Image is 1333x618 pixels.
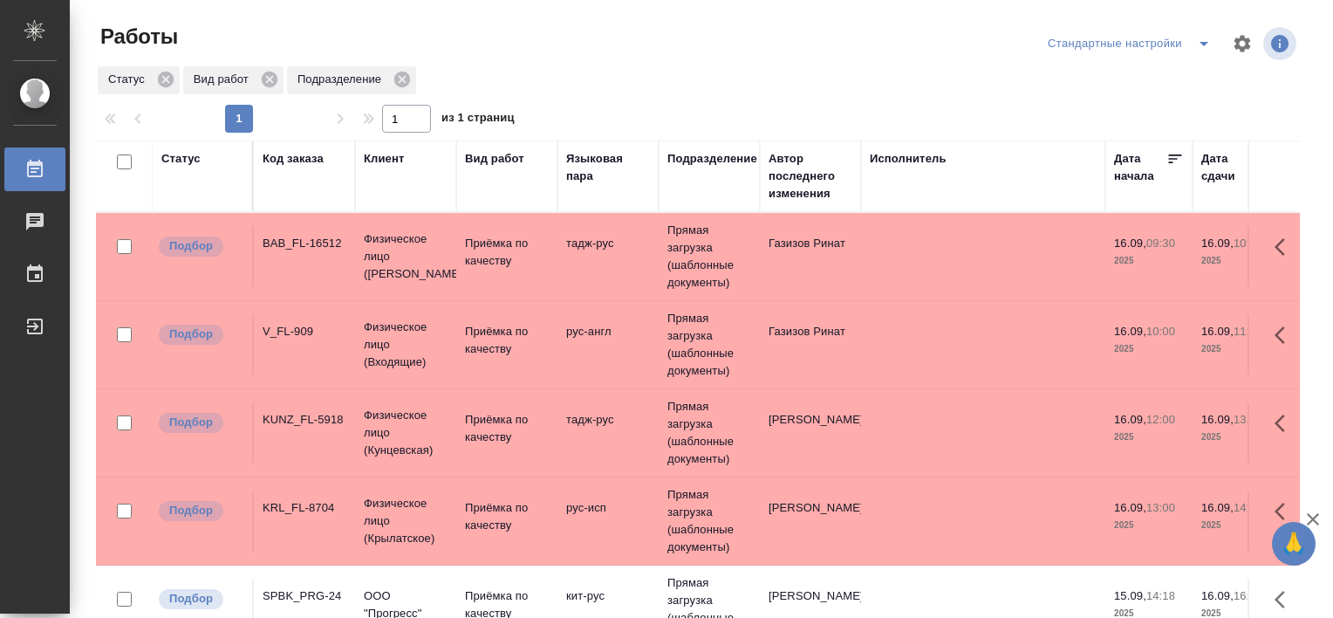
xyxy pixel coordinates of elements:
div: Подразделение [667,150,757,168]
p: Подбор [169,237,213,255]
p: Вид работ [194,71,255,88]
p: Приёмка по качеству [465,235,549,270]
p: 16.09, [1201,237,1234,250]
p: Физическое лицо (Крылатское) [364,495,448,547]
p: 2025 [1114,252,1184,270]
p: 11:00 [1234,325,1262,338]
div: Вид работ [465,150,524,168]
span: из 1 страниц [441,107,515,133]
span: Настроить таблицу [1221,23,1263,65]
div: Подразделение [287,66,416,94]
div: V_FL-909 [263,323,346,340]
div: Можно подбирать исполнителей [157,587,243,611]
div: Вид работ [183,66,284,94]
p: 13:00 [1146,501,1175,514]
p: 14:00 [1234,501,1262,514]
div: split button [1043,30,1221,58]
div: Дата начала [1114,150,1166,185]
div: Исполнитель [870,150,947,168]
div: Клиент [364,150,404,168]
p: 16.09, [1114,413,1146,426]
p: Физическое лицо (Кунцевская) [364,407,448,459]
p: 16.09, [1201,325,1234,338]
td: рус-англ [557,314,659,375]
span: Работы [96,23,178,51]
div: KRL_FL-8704 [263,499,346,517]
div: Статус [161,150,201,168]
div: Автор последнего изменения [769,150,852,203]
p: 2025 [1201,340,1271,358]
p: 2025 [1114,429,1184,446]
p: 16.09, [1114,237,1146,250]
p: 2025 [1201,517,1271,534]
p: 16.09, [1201,413,1234,426]
p: 09:30 [1146,237,1175,250]
td: тадж-рус [557,402,659,463]
div: BAB_FL-16512 [263,235,346,252]
td: Газизов Ринат [760,314,861,375]
button: Здесь прячутся важные кнопки [1264,402,1306,444]
p: 2025 [1201,429,1271,446]
div: Можно подбирать исполнителей [157,499,243,523]
p: 16.09, [1114,501,1146,514]
p: 15.09, [1114,589,1146,602]
p: 10:00 [1146,325,1175,338]
p: Физическое лицо (Входящие) [364,319,448,371]
p: 16:00 [1234,589,1262,602]
div: Можно подбирать исполнителей [157,235,243,258]
p: 12:00 [1146,413,1175,426]
td: Прямая загрузка (шаблонные документы) [659,389,760,477]
button: Здесь прячутся важные кнопки [1264,314,1306,356]
td: тадж-рус [557,226,659,287]
p: Подразделение [297,71,387,88]
p: Подбор [169,590,213,608]
div: Код заказа [263,150,324,168]
p: Приёмка по качеству [465,411,549,446]
span: 🙏 [1279,525,1309,562]
td: рус-исп [557,491,659,552]
p: Приёмка по качеству [465,499,549,534]
div: Можно подбирать исполнителей [157,411,243,435]
td: Газизов Ринат [760,226,861,287]
button: Здесь прячутся важные кнопки [1264,491,1306,532]
td: Прямая загрузка (шаблонные документы) [659,213,760,300]
p: Подбор [169,414,213,431]
div: Языковая пара [566,150,650,185]
button: 🙏 [1272,522,1316,566]
p: Подбор [169,502,213,519]
p: 16.09, [1114,325,1146,338]
p: Статус [108,71,151,88]
p: 2025 [1201,252,1271,270]
p: 16.09, [1201,589,1234,602]
p: 10:30 [1234,237,1262,250]
button: Здесь прячутся важные кнопки [1264,226,1306,268]
div: Дата сдачи [1201,150,1254,185]
p: Физическое лицо ([PERSON_NAME]) [364,230,448,283]
span: Посмотреть информацию [1263,27,1300,60]
td: Прямая загрузка (шаблонные документы) [659,477,760,565]
p: Приёмка по качеству [465,323,549,358]
p: Подбор [169,326,213,343]
p: 16.09, [1201,501,1234,514]
td: [PERSON_NAME] [760,491,861,552]
td: Прямая загрузка (шаблонные документы) [659,301,760,388]
p: 13:00 [1234,413,1262,426]
div: Можно подбирать исполнителей [157,323,243,347]
p: 2025 [1114,517,1184,534]
div: KUNZ_FL-5918 [263,411,346,429]
div: SPBK_PRG-24 [263,587,346,605]
div: Статус [98,66,180,94]
p: 14:18 [1146,589,1175,602]
p: 2025 [1114,340,1184,358]
td: [PERSON_NAME] [760,402,861,463]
